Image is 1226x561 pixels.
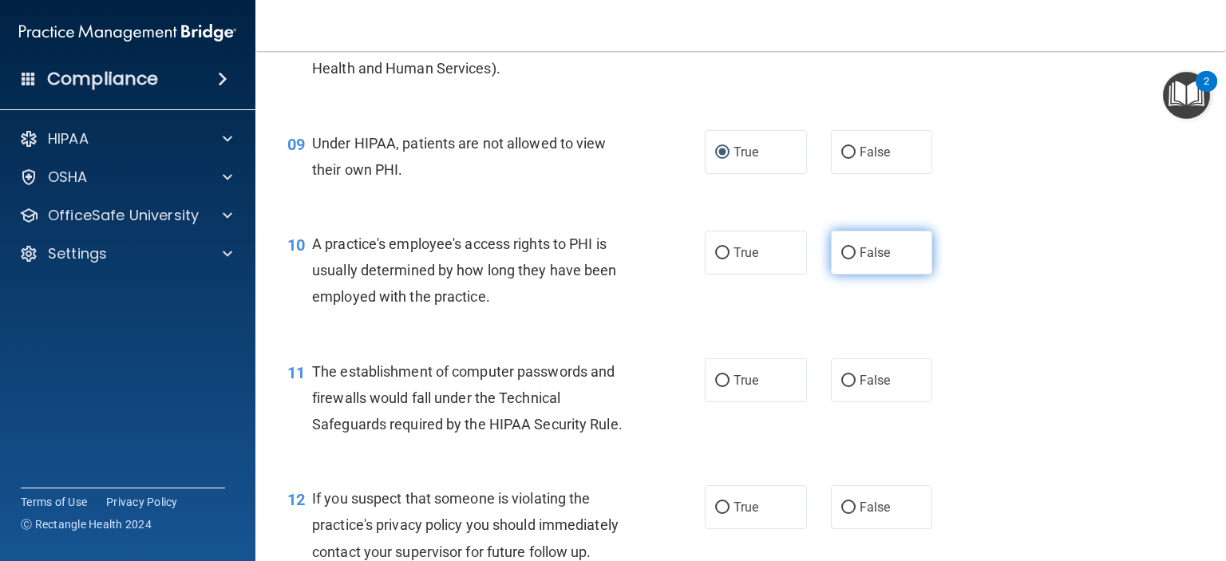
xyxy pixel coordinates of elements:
a: Privacy Policy [106,494,178,510]
p: HIPAA [48,129,89,148]
input: True [715,247,730,259]
div: 2 [1204,81,1209,102]
p: OSHA [48,168,88,187]
span: Ⓒ Rectangle Health 2024 [21,516,152,532]
span: Under HIPAA, patients are not allowed to view their own PHI. [312,135,607,178]
a: OSHA [19,168,232,187]
h4: Compliance [47,68,158,90]
span: True [734,245,758,260]
input: True [715,147,730,159]
span: A practice's employee's access rights to PHI is usually determined by how long they have been emp... [312,235,617,305]
a: HIPAA [19,129,232,148]
span: True [734,373,758,388]
span: True [734,500,758,515]
span: False [860,373,891,388]
a: Settings [19,244,232,263]
span: 12 [287,490,305,509]
input: True [715,375,730,387]
span: 10 [287,235,305,255]
span: False [860,144,891,160]
a: OfficeSafe University [19,206,232,225]
input: True [715,502,730,514]
p: Settings [48,244,107,263]
button: Open Resource Center, 2 new notifications [1163,72,1210,119]
input: False [841,147,856,159]
span: If you suspect that someone is violating the practice's privacy policy you should immediately con... [312,490,619,559]
input: False [841,375,856,387]
span: 09 [287,135,305,154]
input: False [841,502,856,514]
img: PMB logo [19,17,236,49]
span: False [860,245,891,260]
input: False [841,247,856,259]
span: False [860,500,891,515]
span: True [734,144,758,160]
span: 11 [287,363,305,382]
span: The establishment of computer passwords and firewalls would fall under the Technical Safeguards r... [312,363,623,433]
a: Terms of Use [21,494,87,510]
p: OfficeSafe University [48,206,199,225]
